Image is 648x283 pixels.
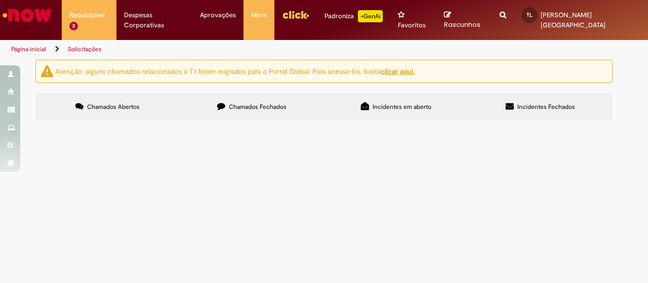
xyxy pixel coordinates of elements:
[381,67,415,76] a: clicar aqui.
[200,10,236,20] span: Aprovações
[69,22,78,30] span: 2
[8,40,424,59] ul: Trilhas de página
[11,45,46,53] a: Página inicial
[373,103,431,111] span: Incidentes em aberto
[526,12,533,18] span: TL
[87,103,140,111] span: Chamados Abertos
[282,7,309,22] img: click_logo_yellow_360x200.png
[517,103,575,111] span: Incidentes Fechados
[358,10,383,22] p: +GenAi
[444,11,484,29] a: Rascunhos
[444,20,480,29] span: Rascunhos
[541,11,605,29] span: [PERSON_NAME][GEOGRAPHIC_DATA]
[69,10,105,20] span: Requisições
[325,10,383,22] div: Padroniza
[229,103,287,111] span: Chamados Fechados
[68,45,102,53] a: Solicitações
[55,67,415,76] ng-bind-html: Atenção: alguns chamados relacionados a T.I foram migrados para o Portal Global. Para acessá-los,...
[251,10,267,20] span: More
[398,20,426,30] span: Favoritos
[124,10,185,30] span: Despesas Corporativas
[1,5,53,25] img: ServiceNow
